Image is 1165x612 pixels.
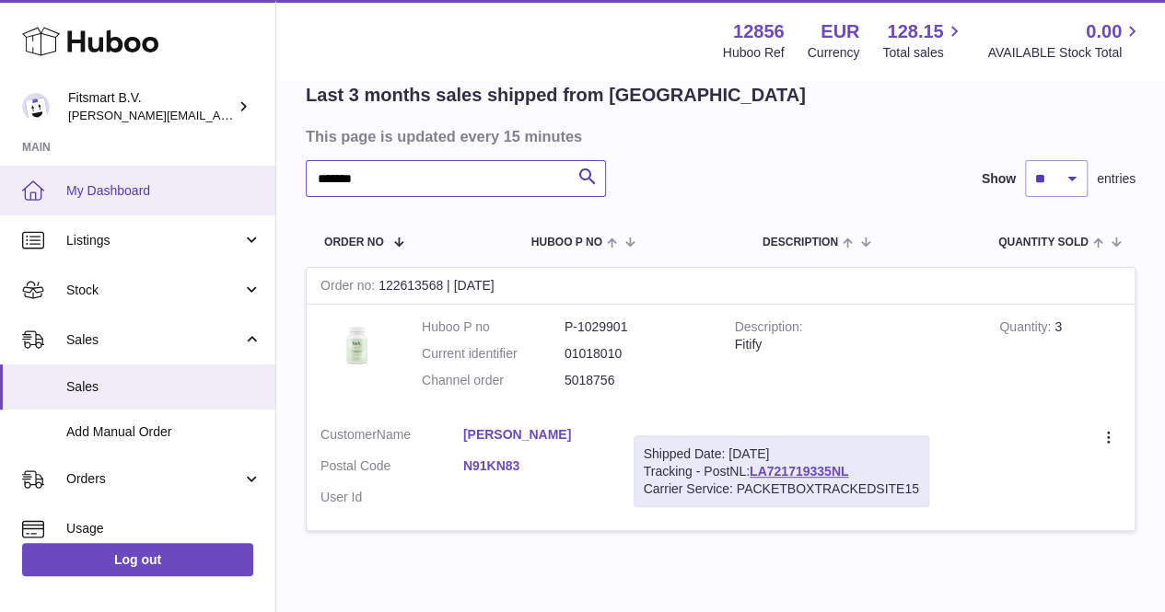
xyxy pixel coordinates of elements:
strong: Order no [320,278,379,297]
a: N91KN83 [463,457,606,475]
a: 0.00 AVAILABLE Stock Total [987,19,1143,62]
span: Sales [66,331,242,349]
label: Show [982,170,1016,188]
div: Huboo Ref [723,44,785,62]
span: Usage [66,520,262,537]
dt: Channel order [422,372,565,389]
dd: 01018010 [565,345,707,363]
img: jonathan@leaderoo.com [22,93,50,121]
div: 122613568 | [DATE] [307,268,1135,305]
strong: Description [735,319,803,339]
span: My Dashboard [66,182,262,200]
dt: User Id [320,489,463,506]
a: 128.15 Total sales [882,19,964,62]
span: Quantity Sold [998,237,1089,248]
h2: Last 3 months sales shipped from [GEOGRAPHIC_DATA] [306,83,806,108]
dd: P-1029901 [565,318,707,336]
a: Log out [22,543,253,576]
img: 128561739542540.png [320,318,394,371]
span: Total sales [882,44,964,62]
span: Add Manual Order [66,423,262,441]
a: [PERSON_NAME] [463,426,606,444]
div: Fitify [735,336,973,353]
strong: 12856 [733,19,785,44]
span: Orders [66,470,242,488]
strong: Quantity [999,319,1054,339]
span: Listings [66,232,242,249]
span: Description [763,237,838,248]
span: entries [1097,170,1136,188]
h3: This page is updated every 15 minutes [306,126,1131,146]
dt: Current identifier [422,345,565,363]
dd: 5018756 [565,372,707,389]
strong: EUR [821,19,859,44]
dt: Huboo P no [422,318,565,336]
span: [PERSON_NAME][EMAIL_ADDRESS][DOMAIN_NAME] [68,108,369,122]
a: LA721719335NL [750,464,848,479]
div: Carrier Service: PACKETBOXTRACKEDSITE15 [644,480,919,498]
div: Currency [808,44,860,62]
dt: Postal Code [320,457,463,479]
div: Shipped Date: [DATE] [644,445,919,463]
div: Tracking - PostNL: [634,435,929,508]
span: Order No [324,237,384,248]
td: 3 [985,305,1135,412]
div: Fitsmart B.V. [68,89,234,124]
span: AVAILABLE Stock Total [987,44,1143,62]
span: Huboo P no [531,237,602,248]
dt: Name [320,426,463,448]
span: Stock [66,282,242,299]
span: 0.00 [1086,19,1122,44]
span: Sales [66,378,262,396]
span: 128.15 [887,19,943,44]
span: Customer [320,427,377,442]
